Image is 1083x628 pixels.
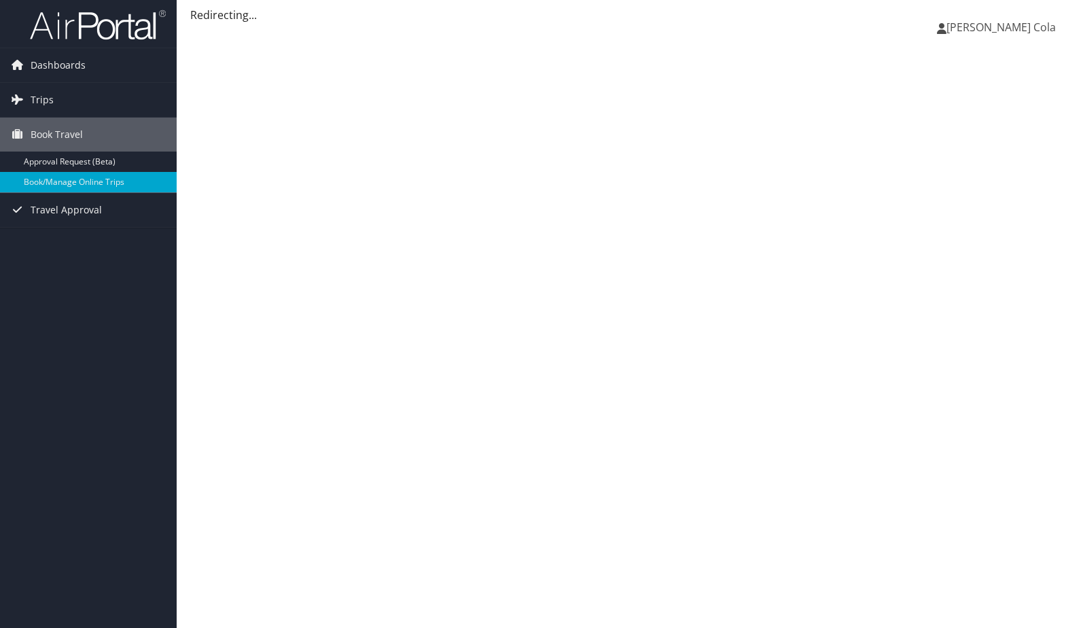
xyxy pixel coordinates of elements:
[31,83,54,117] span: Trips
[31,48,86,82] span: Dashboards
[31,118,83,152] span: Book Travel
[31,193,102,227] span: Travel Approval
[937,7,1069,48] a: [PERSON_NAME] Cola
[190,7,1069,23] div: Redirecting...
[946,20,1056,35] span: [PERSON_NAME] Cola
[30,9,166,41] img: airportal-logo.png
